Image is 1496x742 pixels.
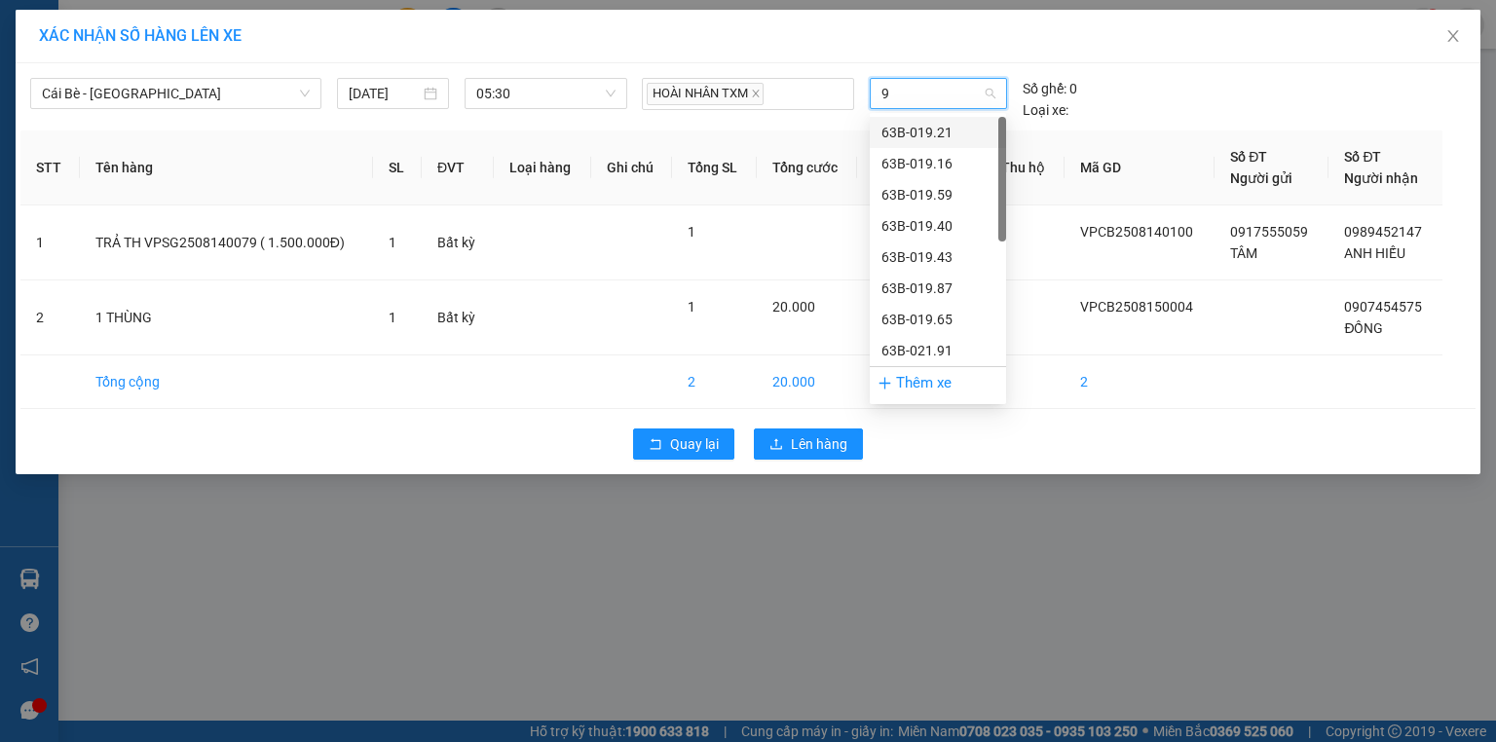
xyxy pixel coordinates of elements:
td: 2 [672,355,757,409]
th: Mã GD [1065,130,1215,205]
span: Số ghế: [1023,78,1066,99]
div: ĐỒNG [127,63,324,87]
td: 20.000 [757,355,857,409]
span: VPCB2508150004 [1080,299,1193,315]
span: ĐỒNG [1344,320,1383,336]
span: Số ĐT [1230,149,1267,165]
td: Bất kỳ [422,205,494,280]
span: TÂM [1230,245,1257,261]
div: 63B-019.43 [881,246,994,268]
td: Tổng cộng [80,355,373,409]
span: rollback [649,437,662,453]
div: 63B-019.59 [870,179,1006,210]
span: close [1445,28,1461,44]
span: 0907454575 [1344,299,1422,315]
div: 63B-019.65 [881,309,994,330]
div: 63B-019.59 [881,184,994,205]
span: 20.000 [772,299,815,315]
div: 63B-019.21 [881,122,994,143]
span: Nhận: [127,19,173,39]
div: 20.000 [15,126,116,149]
th: Thu hộ [986,130,1064,205]
th: Tổng cước [757,130,857,205]
div: VP Cái Bè [17,17,113,63]
span: plus [878,376,892,390]
div: 63B-019.40 [870,210,1006,241]
td: 1 THÙNG [80,280,373,355]
div: 63B-019.65 [870,304,1006,335]
button: rollbackQuay lại [633,428,734,460]
span: Loại xe: [1023,99,1068,121]
span: Người nhận [1344,170,1418,186]
span: Quay lại [670,433,719,455]
span: Gửi: [17,19,47,39]
span: 0917555059 [1230,224,1308,240]
span: Cái Bè - Sài Gòn [42,79,310,108]
div: 63B-019.16 [881,153,994,174]
div: Thêm xe [870,366,1006,400]
span: HOÀI NHÂN TXM [647,83,764,105]
td: 2 [20,280,80,355]
span: VPCB2508140100 [1080,224,1193,240]
span: Rồi : [15,128,47,148]
th: Loại hàng [494,130,590,205]
span: 1 [688,299,695,315]
td: TRẢ TH VPSG2508140079 ( 1.500.000Đ) [80,205,373,280]
span: Số ĐT [1344,149,1381,165]
div: 63B-019.16 [870,148,1006,179]
th: Ghi chú [591,130,673,205]
span: upload [769,437,783,453]
span: Lên hàng [791,433,847,455]
th: CR [857,130,934,205]
div: 0907454575 [127,87,324,114]
td: 2 [1065,355,1215,409]
span: 1 [389,310,396,325]
div: VP [GEOGRAPHIC_DATA] [127,17,324,63]
span: Người gửi [1230,170,1292,186]
span: 0989452147 [1344,224,1422,240]
div: 63B-021.91 [870,335,1006,366]
span: 1 [389,235,396,250]
th: SL [373,130,422,205]
button: uploadLên hàng [754,428,863,460]
th: Tên hàng [80,130,373,205]
div: 63B-019.40 [881,215,994,237]
div: 63B-021.91 [881,340,994,361]
span: XÁC NHẬN SỐ HÀNG LÊN XE [39,26,242,45]
td: Bất kỳ [422,280,494,355]
td: 1 [20,205,80,280]
span: close [751,89,761,98]
div: 63B-019.87 [870,273,1006,304]
span: ANH HIẾU [1344,245,1405,261]
td: 20.000 [857,355,934,409]
th: Tổng SL [672,130,757,205]
th: STT [20,130,80,205]
input: 15/08/2025 [349,83,420,104]
div: 0 [1023,78,1077,99]
span: 1 [688,224,695,240]
button: Close [1426,10,1480,64]
div: 63B-019.87 [881,278,994,299]
th: ĐVT [422,130,494,205]
div: 63B-019.43 [870,241,1006,273]
span: 05:30 [476,79,617,108]
div: 63B-019.21 [870,117,1006,148]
